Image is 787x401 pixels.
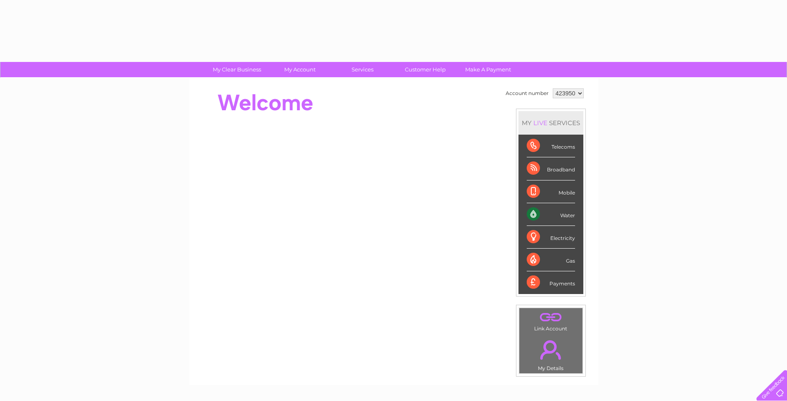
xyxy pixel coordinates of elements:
td: Link Account [519,308,583,334]
div: Mobile [527,180,575,203]
div: Water [527,203,575,226]
div: Broadband [527,157,575,180]
td: Account number [504,86,551,100]
a: . [521,335,580,364]
a: My Clear Business [203,62,271,77]
a: Make A Payment [454,62,522,77]
div: Electricity [527,226,575,249]
a: . [521,310,580,325]
div: LIVE [532,119,549,127]
div: Telecoms [527,135,575,157]
div: Payments [527,271,575,294]
a: Services [328,62,397,77]
a: My Account [266,62,334,77]
td: My Details [519,333,583,374]
div: Gas [527,249,575,271]
a: Customer Help [391,62,459,77]
div: MY SERVICES [518,111,583,135]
